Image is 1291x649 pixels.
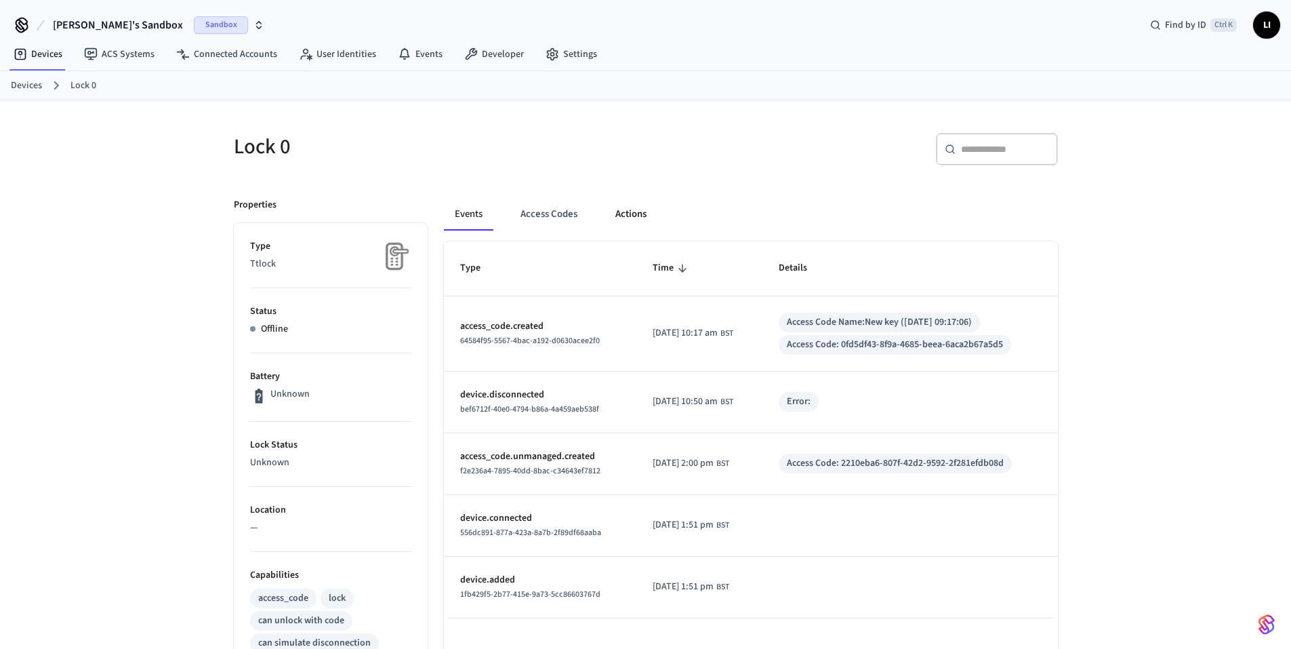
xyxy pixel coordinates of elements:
p: access_code.unmanaged.created [460,450,621,464]
button: Events [444,198,493,231]
span: [DATE] 1:51 pm [653,580,714,594]
div: Find by IDCtrl K [1139,13,1248,37]
p: — [250,521,411,535]
div: access_code [258,591,308,606]
a: Events [387,42,453,66]
span: bef6712f-40e0-4794-b86a-4a459aeb538f [460,404,599,415]
span: Ctrl K [1210,18,1237,32]
p: Lock Status [250,438,411,452]
span: Details [779,258,825,279]
span: [DATE] 2:00 pm [653,456,714,471]
div: Access Code: 2210eba6-807f-42d2-9592-2f281efdb08d [787,456,1004,471]
p: device.connected [460,511,621,526]
a: User Identities [288,42,387,66]
div: Europe/London [653,456,729,471]
a: Settings [535,42,608,66]
span: 64584f95-5567-4bac-a192-d0630acee2f0 [460,335,600,347]
h5: Lock 0 [234,133,638,161]
a: ACS Systems [73,42,165,66]
a: Lock 0 [70,79,96,93]
span: Find by ID [1165,18,1206,32]
p: device.disconnected [460,388,621,402]
a: Devices [11,79,42,93]
span: Type [460,258,498,279]
span: 1fb429f5-2b77-415e-9a73-5cc86603767d [460,589,600,600]
span: BST [720,396,733,408]
div: ant example [444,198,1058,231]
a: Devices [3,42,73,66]
div: Error: [787,395,811,409]
p: Offline [261,322,288,336]
p: Unknown [250,456,411,470]
div: Europe/London [653,518,729,532]
span: 556dc891-877a-423a-8a7b-2f89df68aaba [460,527,601,538]
span: Sandbox [194,16,248,34]
span: [DATE] 1:51 pm [653,518,714,532]
p: device.added [460,573,621,587]
span: BST [716,458,729,470]
span: [DATE] 10:50 am [653,395,718,409]
span: [PERSON_NAME]'s Sandbox [53,17,183,33]
img: SeamLogoGradient.69752ec5.svg [1258,614,1275,635]
button: Access Codes [510,198,588,231]
p: access_code.created [460,319,621,334]
div: Europe/London [653,395,733,409]
button: Actions [604,198,657,231]
span: [DATE] 10:17 am [653,326,718,340]
p: Capabilities [250,568,411,583]
p: Battery [250,370,411,384]
div: Europe/London [653,580,729,594]
table: sticky table [444,241,1058,618]
div: lock [329,591,346,606]
img: Placeholder Lock Image [377,239,411,273]
p: Properties [234,198,276,212]
div: Access Code: 0fd5df43-8f9a-4685-beea-6aca2b67a5d5 [787,338,1003,352]
div: can unlock with code [258,614,344,628]
div: Access Code Name: New key ([DATE] 09:17:06) [787,315,972,330]
p: Location [250,503,411,517]
span: BST [716,581,729,593]
p: Status [250,304,411,319]
a: Connected Accounts [165,42,288,66]
span: LI [1254,13,1279,37]
span: BST [716,519,729,532]
div: Europe/London [653,326,733,340]
span: f2e236a4-7895-40dd-8bac-c34643ef7812 [460,465,600,477]
span: Time [653,258,691,279]
a: Developer [453,42,535,66]
span: BST [720,328,733,340]
p: Ttlock [250,257,411,271]
p: Type [250,239,411,254]
button: LI [1253,12,1280,39]
p: Unknown [270,387,310,401]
